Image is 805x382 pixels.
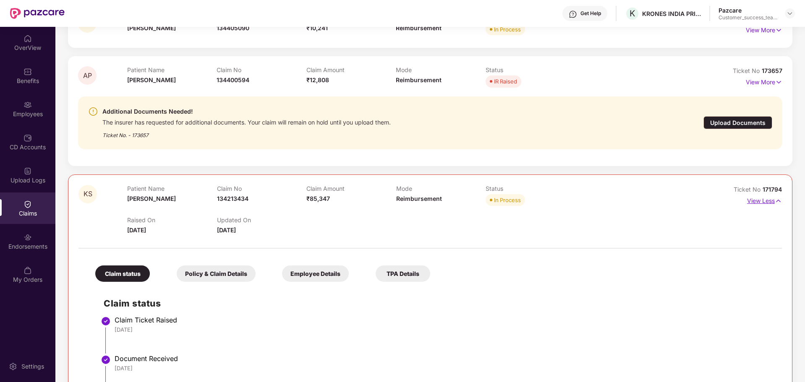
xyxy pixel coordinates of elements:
[102,117,391,126] div: The insurer has requested for additional documents. Your claim will remain on hold until you uplo...
[746,75,782,87] p: View More
[217,185,306,192] p: Claim No
[747,194,782,205] p: View Less
[306,195,330,202] span: ₹85,347
[569,10,577,18] img: svg+xml;base64,PHN2ZyBpZD0iSGVscC0zMngzMiIgeG1sbnM9Imh0dHA6Ly93d3cudzMub3JnLzIwMDAvc3ZnIiB3aWR0aD...
[719,14,777,21] div: Customer_success_team_lead
[396,195,442,202] span: Reimbursement
[630,8,635,18] span: K
[703,116,772,129] div: Upload Documents
[306,76,329,83] span: ₹12,808
[787,10,793,17] img: svg+xml;base64,PHN2ZyBpZD0iRHJvcGRvd24tMzJ4MzIiIHhtbG5zPSJodHRwOi8vd3d3LnczLm9yZy8yMDAwL3N2ZyIgd2...
[88,107,98,117] img: svg+xml;base64,PHN2ZyBpZD0iV2FybmluZ18tXzI0eDI0IiBkYXRhLW5hbWU9Ildhcm5pbmcgLSAyNHgyNCIgeG1sbnM9Im...
[24,68,32,76] img: svg+xml;base64,PHN2ZyBpZD0iQmVuZWZpdHMiIHhtbG5zPSJodHRwOi8vd3d3LnczLm9yZy8yMDAwL3N2ZyIgd2lkdGg9Ij...
[396,76,442,83] span: Reimbursement
[115,364,774,372] div: [DATE]
[217,24,249,31] span: 134405090
[494,196,521,204] div: In Process
[127,216,217,223] p: Raised On
[217,195,248,202] span: 134213434
[486,66,575,73] p: Status
[763,186,782,193] span: 171794
[127,76,176,83] span: [PERSON_NAME]
[494,77,517,86] div: IR Raised
[9,362,17,371] img: svg+xml;base64,PHN2ZyBpZD0iU2V0dGluZy0yMHgyMCIgeG1sbnM9Imh0dHA6Ly93d3cudzMub3JnLzIwMDAvc3ZnIiB3aW...
[486,185,575,192] p: Status
[734,186,763,193] span: Ticket No
[376,265,430,282] div: TPA Details
[217,76,249,83] span: 134400594
[217,216,306,223] p: Updated On
[24,200,32,208] img: svg+xml;base64,PHN2ZyBpZD0iQ2xhaW0iIHhtbG5zPSJodHRwOi8vd3d3LnczLm9yZy8yMDAwL3N2ZyIgd2lkdGg9IjIwIi...
[306,66,396,73] p: Claim Amount
[84,190,92,197] span: KS
[83,20,92,27] span: AP
[24,101,32,109] img: svg+xml;base64,PHN2ZyBpZD0iRW1wbG95ZWVzIiB4bWxucz0iaHR0cDovL3d3dy53My5vcmcvMjAwMC9zdmciIHdpZHRoPS...
[746,23,782,35] p: View More
[282,265,349,282] div: Employee Details
[102,107,391,117] div: Additional Documents Needed!
[306,185,396,192] p: Claim Amount
[217,226,236,234] span: [DATE]
[494,25,521,34] div: In Process
[19,362,47,371] div: Settings
[115,354,774,363] div: Document Received
[95,265,150,282] div: Claim status
[580,10,601,17] div: Get Help
[83,72,92,79] span: AP
[102,126,391,139] div: Ticket No. - 173657
[306,24,328,31] span: ₹10,241
[24,266,32,275] img: svg+xml;base64,PHN2ZyBpZD0iTXlfT3JkZXJzIiBkYXRhLW5hbWU9Ik15IE9yZGVycyIgeG1sbnM9Imh0dHA6Ly93d3cudz...
[10,8,65,19] img: New Pazcare Logo
[104,296,774,310] h2: Claim status
[24,167,32,175] img: svg+xml;base64,PHN2ZyBpZD0iVXBsb2FkX0xvZ3MiIGRhdGEtbmFtZT0iVXBsb2FkIExvZ3MiIHhtbG5zPSJodHRwOi8vd3...
[101,316,111,326] img: svg+xml;base64,PHN2ZyBpZD0iU3RlcC1Eb25lLTMyeDMyIiB4bWxucz0iaHR0cDovL3d3dy53My5vcmcvMjAwMC9zdmciIH...
[775,196,782,205] img: svg+xml;base64,PHN2ZyB4bWxucz0iaHR0cDovL3d3dy53My5vcmcvMjAwMC9zdmciIHdpZHRoPSIxNyIgaGVpZ2h0PSIxNy...
[127,66,217,73] p: Patient Name
[127,226,146,234] span: [DATE]
[775,78,782,87] img: svg+xml;base64,PHN2ZyB4bWxucz0iaHR0cDovL3d3dy53My5vcmcvMjAwMC9zdmciIHdpZHRoPSIxNyIgaGVpZ2h0PSIxNy...
[177,265,256,282] div: Policy & Claim Details
[396,66,486,73] p: Mode
[115,326,774,333] div: [DATE]
[733,67,762,74] span: Ticket No
[719,6,777,14] div: Pazcare
[127,195,176,202] span: [PERSON_NAME]
[642,10,701,18] div: KRONES INDIA PRIVATE LIMITED
[762,67,782,74] span: 173657
[127,185,217,192] p: Patient Name
[217,66,306,73] p: Claim No
[396,24,442,31] span: Reimbursement
[24,233,32,242] img: svg+xml;base64,PHN2ZyBpZD0iRW5kb3JzZW1lbnRzIiB4bWxucz0iaHR0cDovL3d3dy53My5vcmcvMjAwMC9zdmciIHdpZH...
[24,34,32,43] img: svg+xml;base64,PHN2ZyBpZD0iSG9tZSIgeG1sbnM9Imh0dHA6Ly93d3cudzMub3JnLzIwMDAvc3ZnIiB3aWR0aD0iMjAiIG...
[24,134,32,142] img: svg+xml;base64,PHN2ZyBpZD0iQ0RfQWNjb3VudHMiIGRhdGEtbmFtZT0iQ0QgQWNjb3VudHMiIHhtbG5zPSJodHRwOi8vd3...
[396,185,486,192] p: Mode
[101,355,111,365] img: svg+xml;base64,PHN2ZyBpZD0iU3RlcC1Eb25lLTMyeDMyIiB4bWxucz0iaHR0cDovL3d3dy53My5vcmcvMjAwMC9zdmciIH...
[775,26,782,35] img: svg+xml;base64,PHN2ZyB4bWxucz0iaHR0cDovL3d3dy53My5vcmcvMjAwMC9zdmciIHdpZHRoPSIxNyIgaGVpZ2h0PSIxNy...
[127,24,176,31] span: [PERSON_NAME]
[115,316,774,324] div: Claim Ticket Raised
